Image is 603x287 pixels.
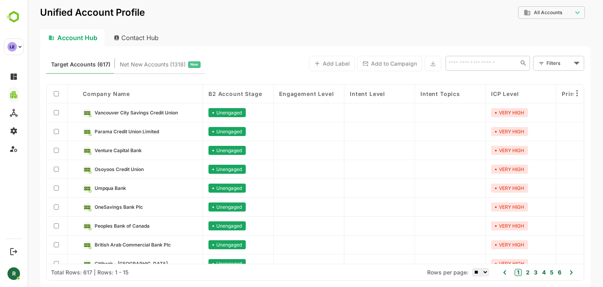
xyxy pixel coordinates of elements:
[528,268,534,277] button: 6
[4,9,24,24] img: BambooboxLogoMark.f1c84d78b4c51b1a7b5f700c9845e183.svg
[181,90,234,97] span: B2 Account Stage
[181,240,218,249] div: Unengaged
[281,56,327,71] button: Add Label
[464,202,501,212] div: VERY HIGH
[464,184,501,193] div: VERY HIGH
[464,90,492,97] span: ICP Level
[322,90,358,97] span: Intent Level
[534,90,585,97] span: Primary Industry
[464,108,501,117] div: VERY HIGH
[330,56,395,71] button: Add to Campaign
[181,127,218,136] div: Unengaged
[67,261,140,267] span: Citibank - UK
[497,268,502,277] button: 2
[13,8,117,17] p: Unified Account Profile
[521,268,526,277] button: 5
[464,127,501,136] div: VERY HIGH
[181,108,218,117] div: Unengaged
[55,90,102,97] span: Company name
[518,55,557,72] div: Filters
[24,269,101,276] div: Total Rows: 617 | Rows: 1 - 15
[7,42,17,52] div: LE
[181,221,218,230] div: Unengaged
[181,202,218,212] div: Unengaged
[400,269,441,276] span: Rows per page:
[506,10,535,15] span: All Accounts
[92,59,158,70] span: Net New Accounts ( 1318 )
[67,147,114,153] span: Venture Capital Bank
[464,221,501,230] div: VERY HIGH
[80,29,138,46] div: Contact Hub
[504,268,510,277] button: 3
[67,129,132,134] span: Parama Credit Union Limited
[67,110,150,116] span: Vancouver City Savings Credit Union
[181,184,218,193] div: Unengaged
[464,146,501,155] div: VERY HIGH
[519,59,544,67] div: Filters
[7,267,20,280] div: R
[13,29,77,46] div: Account Hub
[67,185,99,191] span: Umpqua Bank
[513,268,518,277] button: 4
[67,204,115,210] span: OneSavings Bank Plc
[181,259,218,268] div: Unengaged
[464,259,501,268] div: VERY HIGH
[8,246,19,257] button: Logout
[464,240,501,249] div: VERY HIGH
[163,59,171,70] span: New
[67,166,116,172] span: Osoyoos Credit Union
[24,59,83,70] span: Known accounts you’ve identified to target - imported from CRM, Offline upload, or promoted from ...
[496,9,545,16] div: All Accounts
[491,5,557,20] div: All Accounts
[181,146,218,155] div: Unengaged
[67,242,143,248] span: British Arab Commercial Bank Plc
[464,165,501,174] div: VERY HIGH
[181,165,218,174] div: Unengaged
[252,90,306,97] span: Engagement Level
[92,59,173,70] div: Newly surfaced ICP-fit accounts from Intent, Website, LinkedIn, and other engagement signals.
[67,223,122,229] span: Peoples Bank of Canada
[397,56,414,71] button: Export the selected data as CSV
[393,90,433,97] span: Intent Topics
[487,269,494,276] button: 1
